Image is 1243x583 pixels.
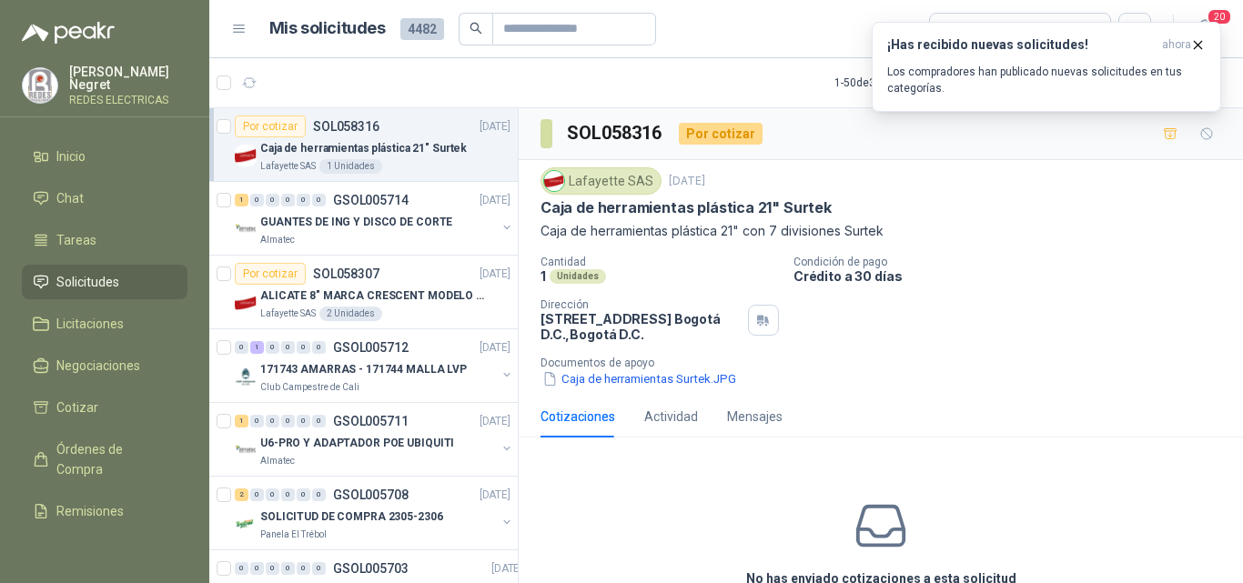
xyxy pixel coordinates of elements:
div: 0 [297,194,310,206]
div: 0 [312,415,326,427]
button: Caja de herramientas Surtek.JPG [541,369,738,388]
p: GSOL005708 [333,488,409,501]
p: GSOL005703 [333,562,409,575]
a: 1 0 0 0 0 0 GSOL005711[DATE] Company LogoU6-PRO Y ADAPTADOR POE UBIQUITIAlmatec [235,410,514,468]
p: Lafayette SAS [260,159,316,174]
img: Company Logo [235,145,257,166]
p: Caja de herramientas plástica 21" Surtek [541,198,832,217]
a: Chat [22,181,187,216]
a: Cotizar [22,390,187,425]
div: 0 [250,415,264,427]
p: Club Campestre de Cali [260,380,359,395]
img: Company Logo [544,171,564,191]
a: Licitaciones [22,307,187,341]
img: Company Logo [235,439,257,461]
div: 1 - 50 de 3796 [834,68,953,97]
p: Almatec [260,233,295,247]
div: 0 [312,488,326,501]
p: [DATE] [480,413,510,430]
div: 0 [281,341,295,354]
p: 171743 AMARRAS - 171744 MALLA LVP [260,361,467,378]
p: GSOL005711 [333,415,409,427]
p: [DATE] [480,266,510,283]
span: Negociaciones [56,356,140,376]
a: Configuración [22,536,187,570]
p: [DATE] [491,560,522,578]
a: Por cotizarSOL058316[DATE] Company LogoCaja de herramientas plástica 21" SurtekLafayette SAS1 Uni... [209,108,518,182]
div: 0 [297,488,310,501]
p: REDES ELECTRICAS [69,95,187,106]
div: 0 [235,341,248,354]
span: Solicitudes [56,272,119,292]
div: 0 [281,488,295,501]
div: Unidades [550,269,606,284]
img: Company Logo [235,218,257,240]
p: GSOL005714 [333,194,409,206]
span: Cotizar [56,397,98,417]
img: Logo peakr [22,22,115,44]
img: Company Logo [235,292,257,314]
span: Tareas [56,230,96,250]
img: Company Logo [23,68,57,103]
span: search [470,22,482,35]
p: Crédito a 30 días [793,268,1236,284]
p: Cantidad [541,256,779,268]
img: Company Logo [235,513,257,535]
div: Por cotizar [235,116,306,137]
span: Órdenes de Compra [56,439,170,479]
div: 0 [281,415,295,427]
div: 0 [266,341,279,354]
button: 20 [1188,13,1221,45]
a: Por cotizarSOL058307[DATE] Company LogoALICATE 8" MARCA CRESCENT MODELO 38008tvLafayette SAS2 Uni... [209,256,518,329]
div: 1 [235,415,248,427]
div: Por cotizar [679,123,763,145]
div: 2 [235,488,248,501]
a: 1 0 0 0 0 0 GSOL005714[DATE] Company LogoGUANTES DE ING Y DISCO DE CORTEAlmatec [235,189,514,247]
p: GSOL005712 [333,341,409,354]
p: SOL058316 [313,120,379,133]
div: 0 [312,562,326,575]
p: [DATE] [480,339,510,357]
a: 0 1 0 0 0 0 GSOL005712[DATE] Company Logo171743 AMARRAS - 171744 MALLA LVPClub Campestre de Cali [235,337,514,395]
p: [DATE] [480,192,510,209]
div: 0 [281,194,295,206]
p: SOLICITUD DE COMPRA 2305-2306 [260,508,443,526]
div: Por cotizar [235,263,306,285]
div: 1 [250,341,264,354]
div: Cotizaciones [541,407,615,427]
button: ¡Has recibido nuevas solicitudes!ahora Los compradores han publicado nuevas solicitudes en tus ca... [872,22,1221,112]
p: Caja de herramientas plástica 21" Surtek [260,140,467,157]
h3: SOL058316 [567,119,664,147]
p: GUANTES DE ING Y DISCO DE CORTE [260,214,452,231]
div: 0 [297,562,310,575]
p: Almatec [260,454,295,468]
p: [STREET_ADDRESS] Bogotá D.C. , Bogotá D.C. [541,311,741,342]
div: 1 [235,194,248,206]
h3: ¡Has recibido nuevas solicitudes! [887,37,1155,53]
img: Company Logo [235,366,257,387]
a: Tareas [22,223,187,257]
div: 0 [266,488,279,501]
div: 0 [266,194,279,206]
div: 0 [297,341,310,354]
h1: Mis solicitudes [269,15,386,42]
p: U6-PRO Y ADAPTADOR POE UBIQUITI [260,435,454,452]
div: Lafayette SAS [541,167,662,195]
div: 0 [312,194,326,206]
span: 20 [1207,8,1232,25]
div: 0 [297,415,310,427]
p: Los compradores han publicado nuevas solicitudes en tus categorías. [887,64,1206,96]
p: Caja de herramientas plástica 21" con 7 divisiones Surtek [541,221,1221,241]
a: 2 0 0 0 0 0 GSOL005708[DATE] Company LogoSOLICITUD DE COMPRA 2305-2306Panela El Trébol [235,484,514,542]
div: 0 [266,562,279,575]
span: Remisiones [56,501,124,521]
p: Dirección [541,298,741,311]
div: Mensajes [727,407,783,427]
div: 0 [235,562,248,575]
p: Panela El Trébol [260,528,327,542]
a: Inicio [22,139,187,174]
div: Actividad [644,407,698,427]
p: Lafayette SAS [260,307,316,321]
p: [PERSON_NAME] Negret [69,65,187,91]
p: Condición de pago [793,256,1236,268]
